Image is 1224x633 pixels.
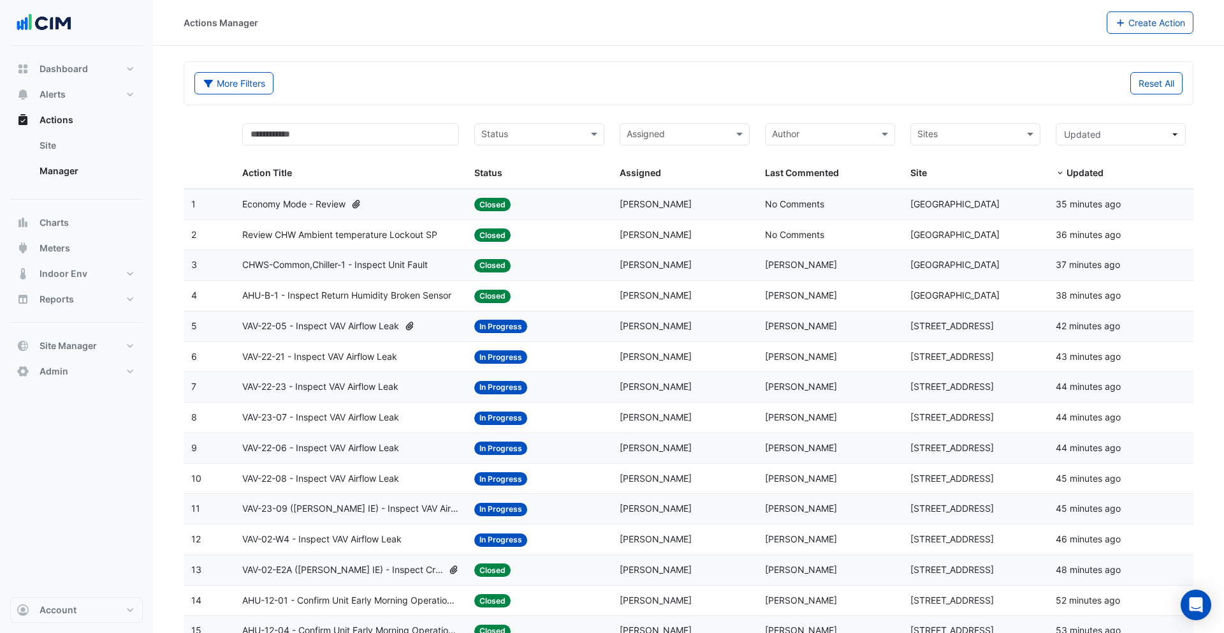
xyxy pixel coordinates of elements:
span: [PERSON_NAME] [765,290,837,301]
span: [PERSON_NAME] [620,290,692,301]
span: Economy Mode - Review [242,197,346,212]
span: Review CHW Ambient temperature Lockout SP [242,228,437,242]
span: In Progress [474,503,527,516]
button: Create Action [1107,11,1194,34]
span: [PERSON_NAME] [620,351,692,362]
span: Reports [40,293,74,306]
span: [PERSON_NAME] [765,381,837,392]
span: 2025-09-11T15:09:23.202 [1056,259,1120,270]
span: [PERSON_NAME] [620,564,692,575]
span: [PERSON_NAME] [765,442,837,453]
span: 10 [191,473,201,484]
span: Closed [474,563,511,577]
span: 12 [191,533,201,544]
img: Company Logo [15,10,73,36]
span: 9 [191,442,197,453]
span: Indoor Env [40,267,87,280]
span: [PERSON_NAME] [620,412,692,422]
app-icon: Admin [17,365,29,378]
a: Site [29,133,143,158]
app-icon: Indoor Env [17,267,29,280]
span: [PERSON_NAME] [620,503,692,514]
span: In Progress [474,442,527,455]
span: Charts [40,216,69,229]
span: [PERSON_NAME] [620,473,692,484]
span: No Comments [765,229,824,240]
span: In Progress [474,412,527,425]
span: [GEOGRAPHIC_DATA] [910,229,1000,240]
button: Reports [10,287,143,312]
span: [PERSON_NAME] [765,259,837,270]
span: Updated [1067,167,1104,178]
span: Assigned [620,167,661,178]
span: Meters [40,242,70,255]
span: [STREET_ADDRESS] [910,381,994,392]
span: In Progress [474,533,527,547]
span: Site Manager [40,339,97,352]
span: Status [474,167,502,178]
span: [GEOGRAPHIC_DATA] [910,198,1000,209]
span: [STREET_ADDRESS] [910,503,994,514]
span: [PERSON_NAME] [765,595,837,606]
button: Site Manager [10,333,143,359]
a: Manager [29,158,143,184]
span: AHU-B-1 - Inspect Return Humidity Broken Sensor [242,288,451,303]
div: Actions [10,133,143,189]
div: Actions Manager [184,16,258,29]
span: [PERSON_NAME] [620,320,692,331]
span: VAV-23-09 ([PERSON_NAME] IE) - Inspect VAV Airflow Leak [242,502,460,516]
span: AHU-12-01 - Confirm Unit Early Morning Operation (Energy Saving) [242,593,460,608]
span: VAV-23-07 - Inspect VAV Airflow Leak [242,410,399,425]
button: Charts [10,210,143,235]
span: 2025-09-11T15:32:29.043 [1056,381,1121,392]
span: [PERSON_NAME] [765,412,837,422]
span: [PERSON_NAME] [765,351,837,362]
span: Action Title [242,167,292,178]
app-icon: Alerts [17,88,29,101]
span: [PERSON_NAME] [765,533,837,544]
span: 4 [191,290,197,301]
span: [PERSON_NAME] [620,533,692,544]
span: In Progress [474,350,527,364]
span: [STREET_ADDRESS] [910,473,994,484]
span: 2025-09-11T15:33:09.907 [1056,351,1121,362]
span: Site [910,167,927,178]
span: 7 [191,381,196,392]
span: 8 [191,412,197,422]
app-icon: Reports [17,293,29,306]
button: Dashboard [10,56,143,82]
span: VAV-22-05 - Inspect VAV Airflow Leak [242,319,399,334]
span: 2025-09-11T15:32:10.083 [1056,412,1121,422]
span: [STREET_ADDRESS] [910,412,994,422]
app-icon: Site Manager [17,339,29,352]
span: [PERSON_NAME] [765,320,837,331]
span: Actions [40,114,73,126]
span: [PERSON_NAME] [765,503,837,514]
span: 2025-09-11T15:31:24.253 [1056,473,1121,484]
span: 14 [191,595,201,606]
span: [STREET_ADDRESS] [910,595,994,606]
span: CHWS-Common,Chiller-1 - Inspect Unit Fault [242,258,428,272]
button: Actions [10,107,143,133]
span: VAV-22-06 - Inspect VAV Airflow Leak [242,441,399,456]
span: VAV-22-21 - Inspect VAV Airflow Leak [242,350,397,364]
span: [PERSON_NAME] [620,442,692,453]
span: [STREET_ADDRESS] [910,351,994,362]
button: Alerts [10,82,143,107]
span: [PERSON_NAME] [620,259,692,270]
div: Open Intercom Messenger [1181,590,1211,620]
button: Admin [10,359,143,384]
app-icon: Actions [17,114,29,126]
button: Account [10,597,143,623]
span: [STREET_ADDRESS] [910,533,994,544]
span: [STREET_ADDRESS] [910,442,994,453]
button: Meters [10,235,143,261]
span: [PERSON_NAME] [620,198,692,209]
span: 2025-09-11T15:08:11.264 [1056,290,1121,301]
span: [PERSON_NAME] [765,473,837,484]
span: 2025-09-11T15:30:50.299 [1056,533,1121,544]
span: 2 [191,229,196,240]
span: 2025-09-11T15:28:23.427 [1056,564,1121,575]
span: Closed [474,228,511,242]
span: Dashboard [40,63,88,75]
